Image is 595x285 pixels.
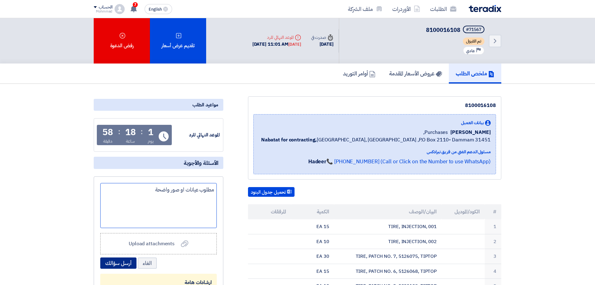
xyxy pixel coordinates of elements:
div: Mohmmad [94,10,112,13]
h5: أوامر التوريد [343,70,375,77]
a: ملف الشركة [343,2,387,16]
div: 1 [148,128,153,137]
a: أوامر التوريد [336,64,382,84]
div: 18 [125,128,136,137]
div: [DATE] 11:01 AM [252,41,301,48]
span: عادي [466,48,475,54]
button: English [145,4,172,14]
span: الأسئلة والأجوبة [184,159,218,166]
button: تحميل جدول البنود [248,187,295,197]
img: Teradix logo [469,5,501,12]
div: دقيقة [103,138,113,145]
th: # [485,204,501,219]
div: ساعة [126,138,135,145]
b: Nabatat for contracting, [261,136,317,144]
th: البيان/الوصف [334,204,442,219]
td: 1 [485,219,501,234]
button: الغاء [138,257,157,269]
a: الأوردرات [387,2,425,16]
td: 4 [485,264,501,279]
div: : [141,126,143,137]
div: : [118,126,120,137]
span: تم القبول [463,38,484,45]
div: #71567 [466,28,481,32]
td: TIRE, PATCH NO. 7, 5126075, TIPTOP [334,249,442,264]
td: 15 EA [291,264,334,279]
td: TIRE, INJECTION, 002 [334,234,442,249]
td: 10 EA [291,234,334,249]
div: الموعد النهائي للرد [173,131,220,139]
td: TIRE, INJECTION, 001 [334,219,442,234]
span: بيانات العميل [461,120,484,126]
td: 30 EA [291,249,334,264]
strong: Hadeer [308,158,326,165]
th: الكمية [291,204,334,219]
span: [GEOGRAPHIC_DATA], [GEOGRAPHIC_DATA] ,P.O Box 2110- Dammam 31451 [261,136,491,144]
td: 15 EA [291,219,334,234]
img: profile_test.png [115,4,125,14]
span: Upload attachments [129,240,175,247]
div: يوم [148,138,154,145]
span: English [149,7,162,12]
div: الموعد النهائي للرد [252,34,301,41]
a: الطلبات [425,2,461,16]
span: 8100016108 [426,26,460,34]
div: تقديم عرض أسعار [150,18,206,64]
span: Purchases, [423,129,448,136]
td: TIRE, PATCH NO. 6, 5126068, TIPTOP [334,264,442,279]
span: [PERSON_NAME] [450,129,491,136]
div: مواعيد الطلب [94,99,223,111]
h5: ملخص الطلب [456,70,494,77]
a: ملخص الطلب [449,64,501,84]
div: [DATE] [311,41,334,48]
div: 8100016108 [253,102,496,109]
div: مسئول الدعم الفني من فريق تيرادكس [261,149,491,155]
a: عروض الأسعار المقدمة [382,64,449,84]
a: 📞 [PHONE_NUMBER] (Call or Click on the Number to use WhatsApp) [326,158,491,165]
span: 7 [133,2,138,7]
div: 58 [102,128,113,137]
button: أرسل سؤالك [100,257,136,269]
div: [DATE] [288,41,301,48]
h5: 8100016108 [426,26,486,34]
div: الحساب [99,5,112,10]
div: رفض الدعوة [94,18,150,64]
th: الكود/الموديل [442,204,485,219]
td: 2 [485,234,501,249]
div: صدرت في [311,34,334,41]
th: المرفقات [248,204,291,219]
td: 3 [485,249,501,264]
h5: عروض الأسعار المقدمة [389,70,442,77]
div: اكتب سؤالك هنا [100,183,217,228]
